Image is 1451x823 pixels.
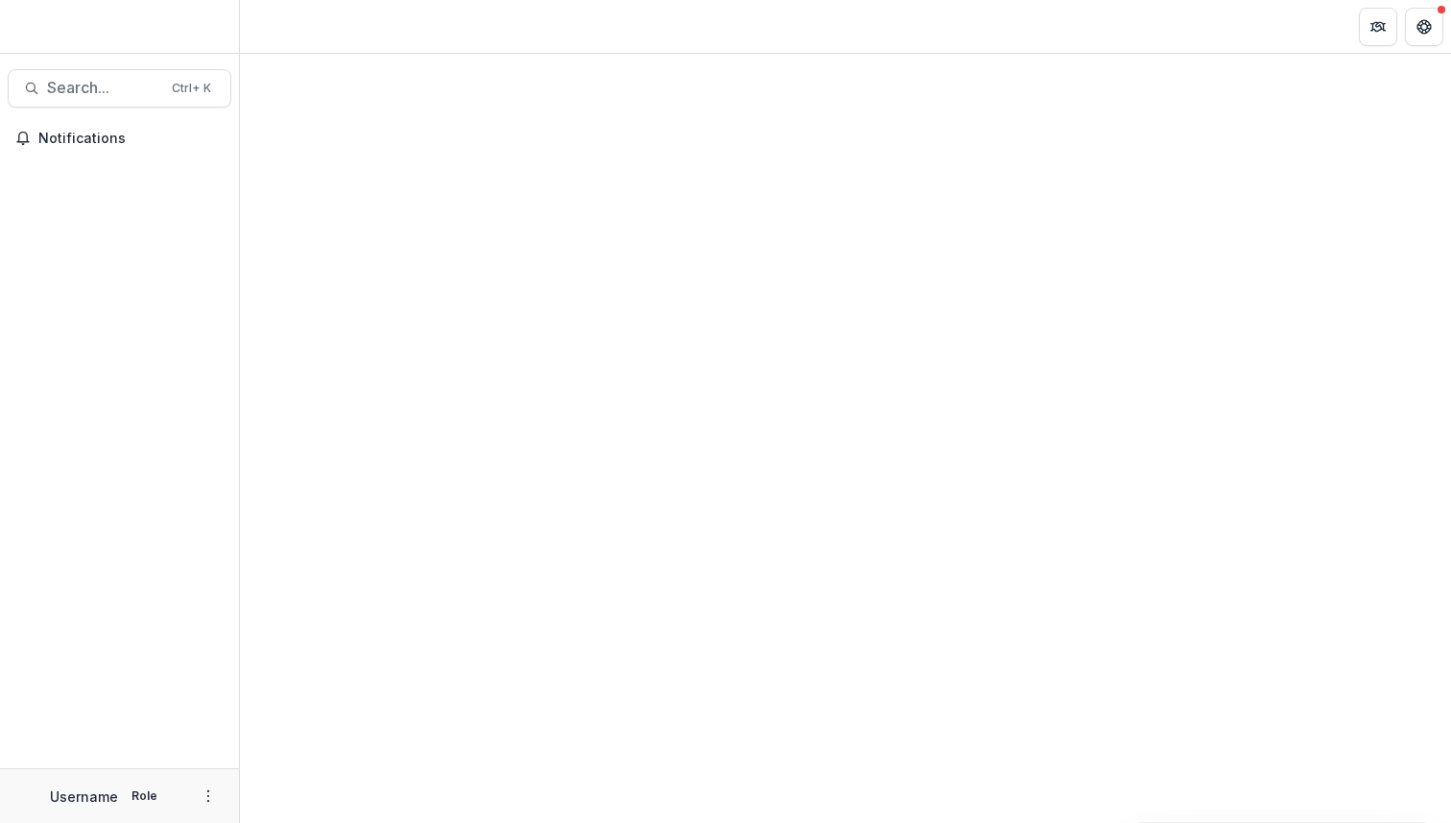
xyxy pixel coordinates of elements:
button: Partners [1359,8,1397,46]
p: Role [126,787,163,805]
button: Search... [8,69,231,108]
button: More [197,785,220,808]
div: Ctrl + K [168,78,215,99]
span: Notifications [38,131,224,147]
button: Get Help [1405,8,1443,46]
button: Notifications [8,123,231,154]
p: Username [50,787,118,807]
span: Search... [47,79,160,97]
